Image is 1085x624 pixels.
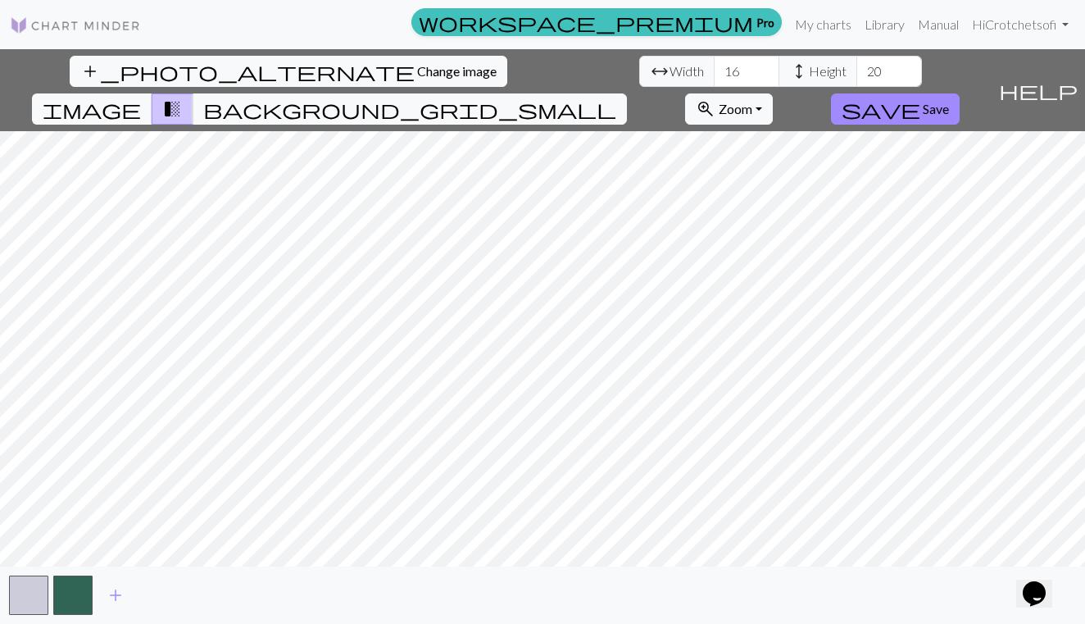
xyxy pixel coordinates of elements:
[203,98,616,121] span: background_grid_small
[685,93,773,125] button: Zoom
[831,93,960,125] button: Save
[842,98,920,121] span: save
[70,56,507,87] button: Change image
[858,8,911,41] a: Library
[10,16,141,35] img: Logo
[992,49,1085,131] button: Help
[95,580,136,611] button: Add color
[411,8,782,36] a: Pro
[999,79,1078,102] span: help
[911,8,965,41] a: Manual
[809,61,847,81] span: Height
[788,8,858,41] a: My charts
[1016,558,1069,608] iframe: chat widget
[696,98,715,121] span: zoom_in
[106,584,125,607] span: add
[789,60,809,83] span: height
[965,8,1075,41] a: HiCrotchetsofi
[719,101,752,116] span: Zoom
[162,98,182,121] span: transition_fade
[417,63,497,79] span: Change image
[650,60,670,83] span: arrow_range
[670,61,704,81] span: Width
[43,98,141,121] span: image
[80,60,415,83] span: add_photo_alternate
[419,11,753,34] span: workspace_premium
[923,101,949,116] span: Save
